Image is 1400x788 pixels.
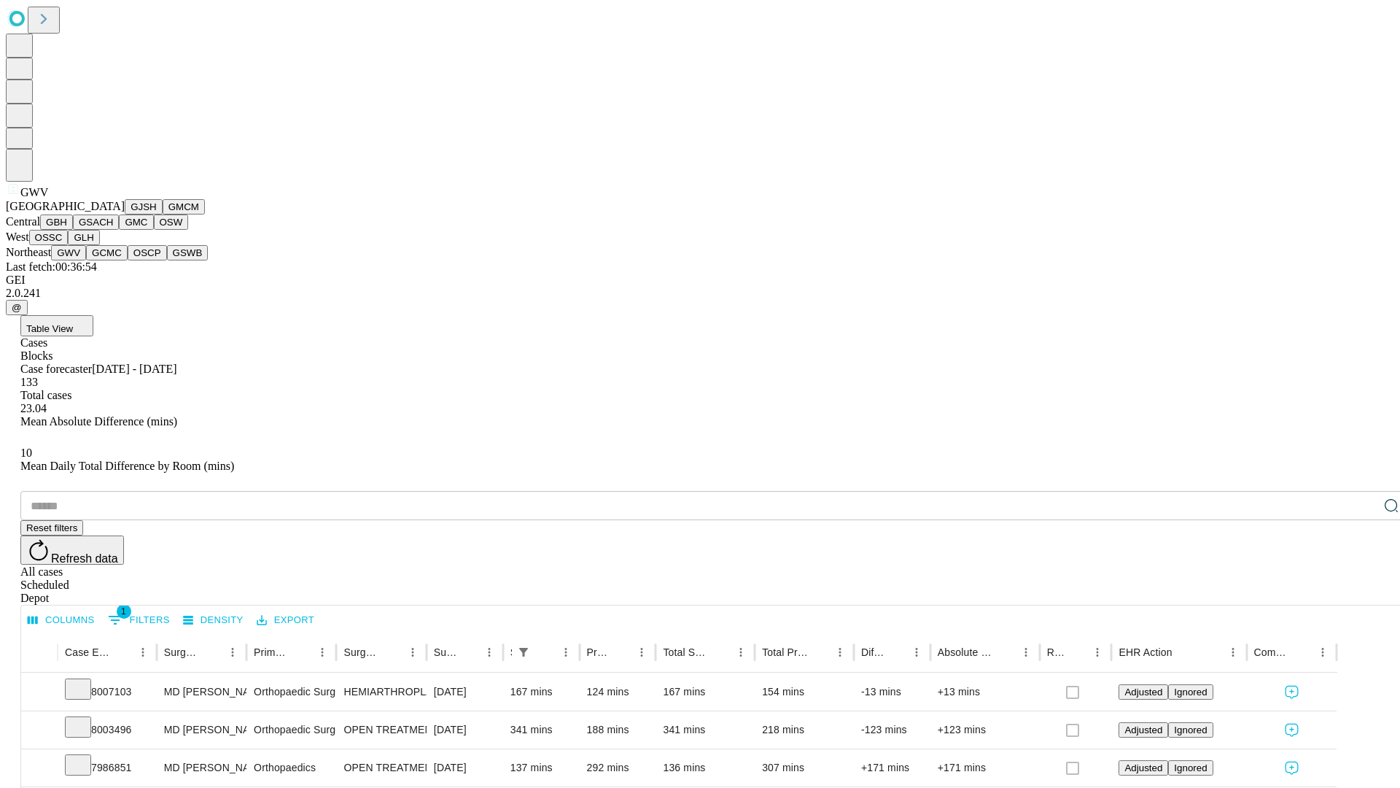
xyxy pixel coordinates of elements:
[459,642,479,663] button: Sort
[762,646,808,658] div: Total Predicted Duration
[556,642,576,663] button: Menu
[1174,725,1207,735] span: Ignored
[26,323,73,334] span: Table View
[254,711,329,749] div: Orthopaedic Surgery
[611,642,631,663] button: Sort
[20,389,71,401] span: Total cases
[65,749,149,787] div: 7986851
[861,646,884,658] div: Difference
[20,536,124,565] button: Refresh data
[163,199,205,215] button: GMCM
[830,642,850,663] button: Menu
[65,711,149,749] div: 8003496
[1119,646,1172,658] div: EHR Action
[587,673,649,711] div: 124 mins
[1292,642,1312,663] button: Sort
[73,215,119,230] button: GSACH
[6,300,28,315] button: @
[154,215,189,230] button: OSW
[6,287,1394,300] div: 2.0.241
[1119,760,1168,776] button: Adjusted
[6,246,51,258] span: Northeast
[92,363,176,375] span: [DATE] - [DATE]
[20,402,47,414] span: 23.04
[1168,684,1213,700] button: Ignored
[6,200,125,212] span: [GEOGRAPHIC_DATA]
[1119,722,1168,738] button: Adjusted
[254,646,290,658] div: Primary Service
[510,646,512,658] div: Scheduled In Room Duration
[254,749,329,787] div: Orthopaedics
[29,230,69,245] button: OSSC
[117,604,131,619] span: 1
[20,376,38,388] span: 133
[510,711,572,749] div: 341 mins
[20,315,93,336] button: Table View
[663,646,709,658] div: Total Scheduled Duration
[1168,722,1213,738] button: Ignored
[510,673,572,711] div: 167 mins
[1047,646,1066,658] div: Resolved in EHR
[51,245,86,260] button: GWV
[292,642,312,663] button: Sort
[861,673,923,711] div: -13 mins
[1124,687,1162,698] span: Adjusted
[65,646,111,658] div: Case Epic Id
[861,749,923,787] div: +171 mins
[179,609,247,632] button: Density
[28,680,50,706] button: Expand
[587,711,649,749] div: 188 mins
[253,609,318,632] button: Export
[167,245,209,260] button: GSWB
[434,673,496,711] div: [DATE]
[20,520,83,536] button: Reset filters
[762,711,847,749] div: 218 mins
[1124,762,1162,773] span: Adjusted
[382,642,402,663] button: Sort
[938,646,994,658] div: Absolute Difference
[312,642,332,663] button: Menu
[434,646,457,658] div: Surgery Date
[587,749,649,787] div: 292 mins
[343,749,419,787] div: OPEN TREATMENT OF [PERSON_NAME][MEDICAL_DATA] [MEDICAL_DATA] AND [MEDICAL_DATA]
[1016,642,1036,663] button: Menu
[119,215,153,230] button: GMC
[20,447,32,459] span: 10
[886,642,906,663] button: Sort
[762,749,847,787] div: 307 mins
[1254,646,1291,658] div: Comments
[1312,642,1333,663] button: Menu
[434,711,496,749] div: [DATE]
[164,673,239,711] div: MD [PERSON_NAME] [PERSON_NAME] Md
[995,642,1016,663] button: Sort
[128,245,167,260] button: OSCP
[762,673,847,711] div: 154 mins
[68,230,99,245] button: GLH
[343,646,380,658] div: Surgery Name
[86,245,128,260] button: GCMC
[6,231,29,243] span: West
[631,642,652,663] button: Menu
[125,199,163,215] button: GJSH
[1119,684,1168,700] button: Adjusted
[28,756,50,781] button: Expand
[1174,687,1207,698] span: Ignored
[1124,725,1162,735] span: Adjusted
[510,749,572,787] div: 137 mins
[133,642,153,663] button: Menu
[20,363,92,375] span: Case forecaster
[164,711,239,749] div: MD [PERSON_NAME]
[343,711,419,749] div: OPEN TREATMENT THORACIC SPINE FRACTURE POSTERIOR
[40,215,73,230] button: GBH
[112,642,133,663] button: Sort
[663,673,747,711] div: 167 mins
[535,642,556,663] button: Sort
[479,642,499,663] button: Menu
[51,552,118,565] span: Refresh data
[65,673,149,711] div: 8007103
[938,673,1032,711] div: +13 mins
[28,718,50,743] button: Expand
[12,302,22,313] span: @
[254,673,329,711] div: Orthopaedic Surgery
[809,642,830,663] button: Sort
